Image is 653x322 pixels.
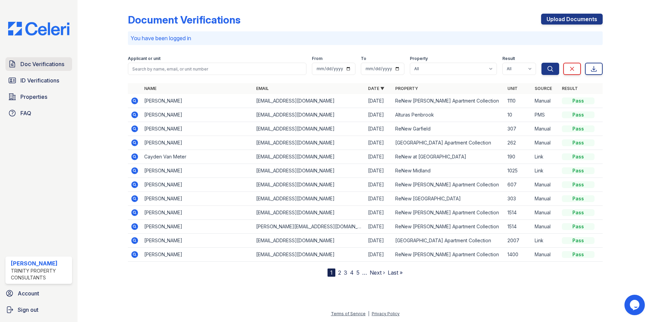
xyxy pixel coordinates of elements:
[562,223,595,230] div: Pass
[365,164,392,178] td: [DATE]
[141,150,253,164] td: Cayden Van Meter
[18,306,38,314] span: Sign out
[370,269,385,276] a: Next ›
[365,206,392,220] td: [DATE]
[253,248,365,262] td: [EMAIL_ADDRESS][DOMAIN_NAME]
[365,234,392,248] td: [DATE]
[535,86,552,91] a: Source
[624,295,646,315] iframe: chat widget
[392,220,504,234] td: ReNew [PERSON_NAME] Apartment Collection
[505,122,532,136] td: 307
[562,125,595,132] div: Pass
[562,237,595,244] div: Pass
[392,164,504,178] td: ReNew Midland
[365,108,392,122] td: [DATE]
[562,139,595,146] div: Pass
[11,267,69,281] div: Trinity Property Consultants
[128,56,161,61] label: Applicant or unit
[562,181,595,188] div: Pass
[128,63,306,75] input: Search by name, email, or unit number
[365,220,392,234] td: [DATE]
[505,150,532,164] td: 190
[338,269,341,276] a: 2
[392,178,504,192] td: ReNew [PERSON_NAME] Apartment Collection
[5,74,72,87] a: ID Verifications
[5,90,72,104] a: Properties
[141,108,253,122] td: [PERSON_NAME]
[365,150,392,164] td: [DATE]
[128,14,240,26] div: Document Verifications
[141,178,253,192] td: [PERSON_NAME]
[253,94,365,108] td: [EMAIL_ADDRESS][DOMAIN_NAME]
[505,164,532,178] td: 1025
[253,220,365,234] td: [PERSON_NAME][EMAIL_ADDRESS][DOMAIN_NAME]
[392,150,504,164] td: ReNew at [GEOGRAPHIC_DATA]
[144,86,156,91] a: Name
[20,93,47,101] span: Properties
[388,269,403,276] a: Last »
[365,136,392,150] td: [DATE]
[410,56,428,61] label: Property
[253,206,365,220] td: [EMAIL_ADDRESS][DOMAIN_NAME]
[505,108,532,122] td: 10
[532,248,559,262] td: Manual
[505,234,532,248] td: 2007
[20,60,64,68] span: Doc Verifications
[562,195,595,202] div: Pass
[392,206,504,220] td: ReNew [PERSON_NAME] Apartment Collection
[365,178,392,192] td: [DATE]
[365,248,392,262] td: [DATE]
[362,269,367,277] span: …
[562,111,595,118] div: Pass
[344,269,347,276] a: 3
[253,150,365,164] td: [EMAIL_ADDRESS][DOMAIN_NAME]
[253,178,365,192] td: [EMAIL_ADDRESS][DOMAIN_NAME]
[328,269,335,277] div: 1
[532,150,559,164] td: Link
[5,106,72,120] a: FAQ
[20,76,59,85] span: ID Verifications
[331,311,366,316] a: Terms of Service
[392,234,504,248] td: [GEOGRAPHIC_DATA] Apartment Collection
[562,209,595,216] div: Pass
[141,234,253,248] td: [PERSON_NAME]
[18,289,39,297] span: Account
[562,97,595,104] div: Pass
[505,220,532,234] td: 1514
[253,192,365,206] td: [EMAIL_ADDRESS][DOMAIN_NAME]
[392,192,504,206] td: ReNew [GEOGRAPHIC_DATA]
[392,122,504,136] td: ReNew Garfield
[11,259,69,267] div: [PERSON_NAME]
[532,122,559,136] td: Manual
[141,94,253,108] td: [PERSON_NAME]
[505,248,532,262] td: 1400
[368,311,369,316] div: |
[3,287,75,300] a: Account
[392,108,504,122] td: Alturas Penbrook
[141,220,253,234] td: [PERSON_NAME]
[505,178,532,192] td: 607
[532,94,559,108] td: Manual
[532,136,559,150] td: Manual
[141,122,253,136] td: [PERSON_NAME]
[541,14,603,25] a: Upload Documents
[392,94,504,108] td: ReNew [PERSON_NAME] Apartment Collection
[253,234,365,248] td: [EMAIL_ADDRESS][DOMAIN_NAME]
[3,22,75,35] img: CE_Logo_Blue-a8612792a0a2168367f1c8372b55b34899dd931a85d93a1a3d3e32e68fde9ad4.png
[312,56,322,61] label: From
[532,220,559,234] td: Manual
[131,34,600,42] p: You have been logged in
[562,153,595,160] div: Pass
[532,206,559,220] td: Manual
[532,178,559,192] td: Manual
[141,164,253,178] td: [PERSON_NAME]
[253,122,365,136] td: [EMAIL_ADDRESS][DOMAIN_NAME]
[3,303,75,317] a: Sign out
[532,192,559,206] td: Manual
[141,192,253,206] td: [PERSON_NAME]
[253,108,365,122] td: [EMAIL_ADDRESS][DOMAIN_NAME]
[392,136,504,150] td: [GEOGRAPHIC_DATA] Apartment Collection
[392,248,504,262] td: ReNew [PERSON_NAME] Apartment Collection
[365,94,392,108] td: [DATE]
[361,56,366,61] label: To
